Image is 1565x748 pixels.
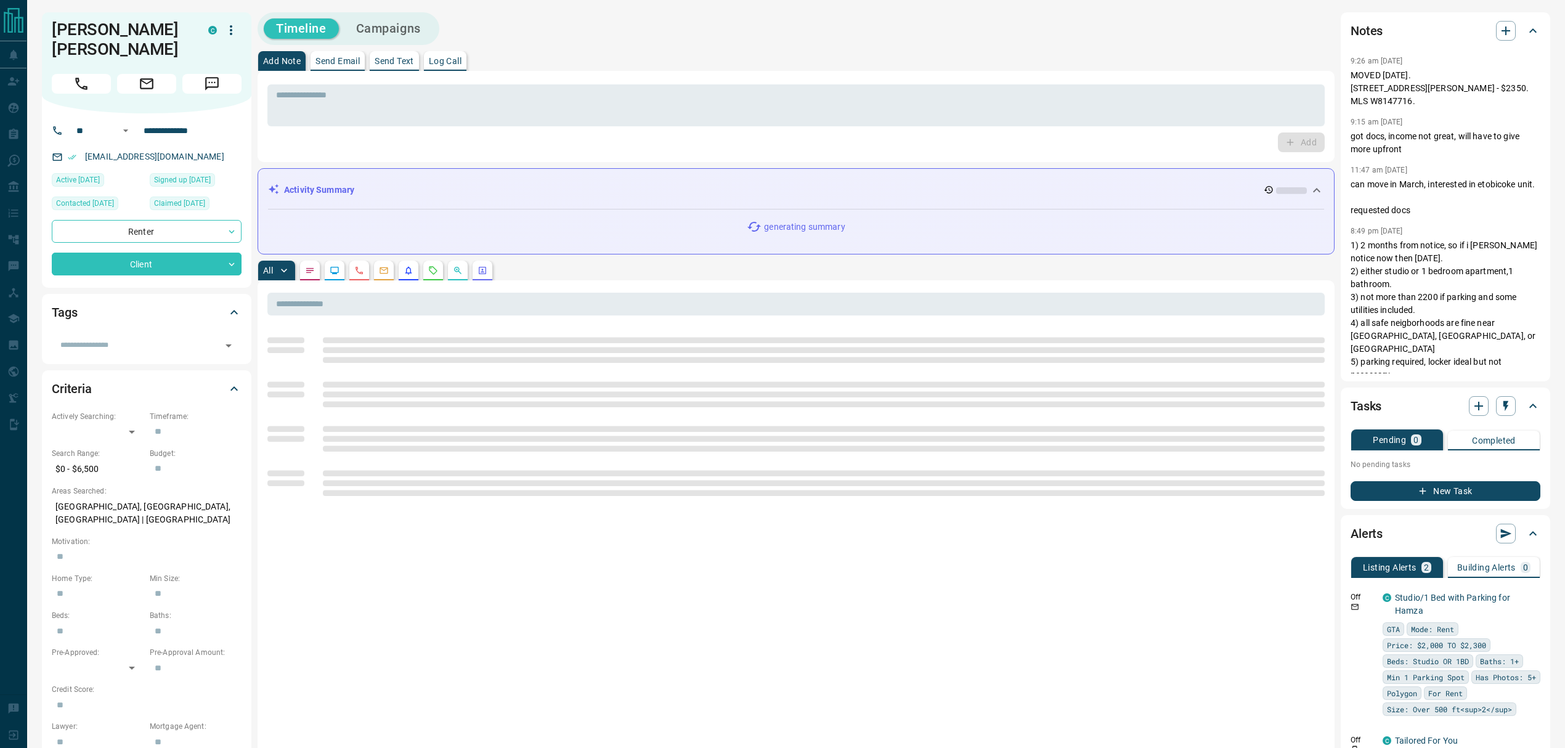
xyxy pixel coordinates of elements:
[1351,455,1540,474] p: No pending tasks
[52,173,144,190] div: Mon Mar 24 2025
[182,74,242,94] span: Message
[1351,603,1359,611] svg: Email
[52,721,144,732] p: Lawyer:
[330,266,339,275] svg: Lead Browsing Activity
[118,123,133,138] button: Open
[1351,239,1540,381] p: 1) 2 months from notice, so if i [PERSON_NAME] notice now then [DATE]. 2) either studio or 1 bedr...
[1351,166,1407,174] p: 11:47 am [DATE]
[68,153,76,161] svg: Email Verified
[268,179,1324,201] div: Activity Summary
[52,220,242,243] div: Renter
[375,57,414,65] p: Send Text
[478,266,487,275] svg: Agent Actions
[1395,593,1510,616] a: Studio/1 Bed with Parking for Hamza
[1351,591,1375,603] p: Off
[1351,396,1381,416] h2: Tasks
[1351,130,1540,156] p: got docs, income not great, will have to give more upfront
[1351,118,1403,126] p: 9:15 am [DATE]
[1351,69,1540,108] p: MOVED [DATE]. [STREET_ADDRESS][PERSON_NAME] - $2350. MLS W8147716.
[1351,519,1540,548] div: Alerts
[52,298,242,327] div: Tags
[1373,436,1406,444] p: Pending
[52,253,242,275] div: Client
[453,266,463,275] svg: Opportunities
[1363,563,1417,572] p: Listing Alerts
[764,221,845,234] p: generating summary
[379,266,389,275] svg: Emails
[52,684,242,695] p: Credit Score:
[315,57,360,65] p: Send Email
[1383,736,1391,745] div: condos.ca
[150,448,242,459] p: Budget:
[1457,563,1516,572] p: Building Alerts
[1476,671,1536,683] span: Has Photos: 5+
[1395,736,1458,746] a: Tailored For You
[52,303,77,322] h2: Tags
[52,20,190,59] h1: [PERSON_NAME] [PERSON_NAME]
[85,152,224,161] a: [EMAIL_ADDRESS][DOMAIN_NAME]
[56,174,100,186] span: Active [DATE]
[429,57,461,65] p: Log Call
[1387,687,1417,699] span: Polygon
[428,266,438,275] svg: Requests
[52,497,242,530] p: [GEOGRAPHIC_DATA], [GEOGRAPHIC_DATA], [GEOGRAPHIC_DATA] | [GEOGRAPHIC_DATA]
[1351,178,1540,217] p: can move in March, interested in etobicoke unit. requested docs
[1387,703,1512,715] span: Size: Over 500 ft<sup>2</sup>
[154,197,205,209] span: Claimed [DATE]
[52,374,242,404] div: Criteria
[1351,16,1540,46] div: Notes
[264,18,339,39] button: Timeline
[52,486,242,497] p: Areas Searched:
[1351,57,1403,65] p: 9:26 am [DATE]
[150,573,242,584] p: Min Size:
[154,174,211,186] span: Signed up [DATE]
[52,536,242,547] p: Motivation:
[220,337,237,354] button: Open
[150,173,242,190] div: Tue Feb 21 2023
[1351,391,1540,421] div: Tasks
[52,197,144,214] div: Thu May 02 2024
[404,266,413,275] svg: Listing Alerts
[1424,563,1429,572] p: 2
[52,74,111,94] span: Call
[1351,481,1540,501] button: New Task
[354,266,364,275] svg: Calls
[150,647,242,658] p: Pre-Approval Amount:
[1387,671,1465,683] span: Min 1 Parking Spot
[1523,563,1528,572] p: 0
[1480,655,1519,667] span: Baths: 1+
[150,411,242,422] p: Timeframe:
[150,610,242,621] p: Baths:
[52,459,144,479] p: $0 - $6,500
[1383,593,1391,602] div: condos.ca
[305,266,315,275] svg: Notes
[117,74,176,94] span: Email
[1428,687,1463,699] span: For Rent
[1411,623,1454,635] span: Mode: Rent
[52,610,144,621] p: Beds:
[52,573,144,584] p: Home Type:
[284,184,354,197] p: Activity Summary
[1351,21,1383,41] h2: Notes
[263,57,301,65] p: Add Note
[208,26,217,35] div: condos.ca
[56,197,114,209] span: Contacted [DATE]
[1387,623,1400,635] span: GTA
[1351,227,1403,235] p: 8:49 pm [DATE]
[1351,524,1383,543] h2: Alerts
[263,266,273,275] p: All
[1387,655,1469,667] span: Beds: Studio OR 1BD
[1472,436,1516,445] p: Completed
[344,18,433,39] button: Campaigns
[52,448,144,459] p: Search Range:
[52,647,144,658] p: Pre-Approved:
[1387,639,1486,651] span: Price: $2,000 TO $2,300
[52,411,144,422] p: Actively Searching:
[1351,734,1375,746] p: Off
[1413,436,1418,444] p: 0
[150,197,242,214] div: Wed Jan 10 2024
[150,721,242,732] p: Mortgage Agent:
[52,379,92,399] h2: Criteria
